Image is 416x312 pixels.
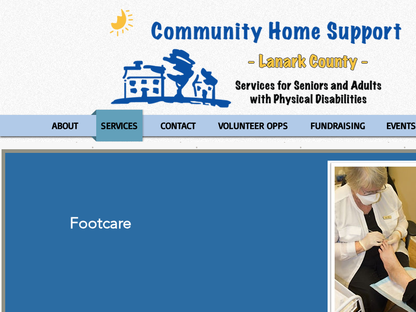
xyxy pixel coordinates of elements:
a: VOLUNTEER OPPS [209,110,298,141]
p: CONTACT [156,110,200,141]
a: FUNDRAISING [301,110,374,141]
p: ABOUT [47,110,83,141]
p: FUNDRAISING [306,110,370,141]
a: CONTACT [150,110,206,141]
a: ABOUT [42,110,88,141]
p: VOLUNTEER OPPS [214,110,293,141]
p: SERVICES [96,110,142,141]
a: SERVICES [91,110,148,141]
span: Footcare [70,214,132,232]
